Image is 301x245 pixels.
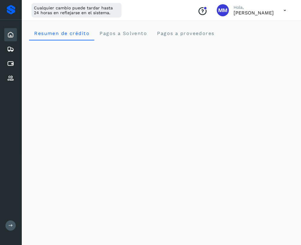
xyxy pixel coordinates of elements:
[157,30,214,36] span: Pagos a proveedores
[4,57,17,70] div: Cuentas por pagar
[34,30,90,36] span: Resumen de crédito
[31,3,122,17] div: Cualquier cambio puede tardar hasta 24 horas en reflejarse en el sistema.
[234,10,274,16] p: MANUEL MARCELINO HERNANDEZ
[4,72,17,85] div: Proveedores
[99,30,147,36] span: Pagos a Solvento
[234,5,274,10] p: Hola,
[4,28,17,41] div: Inicio
[4,43,17,56] div: Embarques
